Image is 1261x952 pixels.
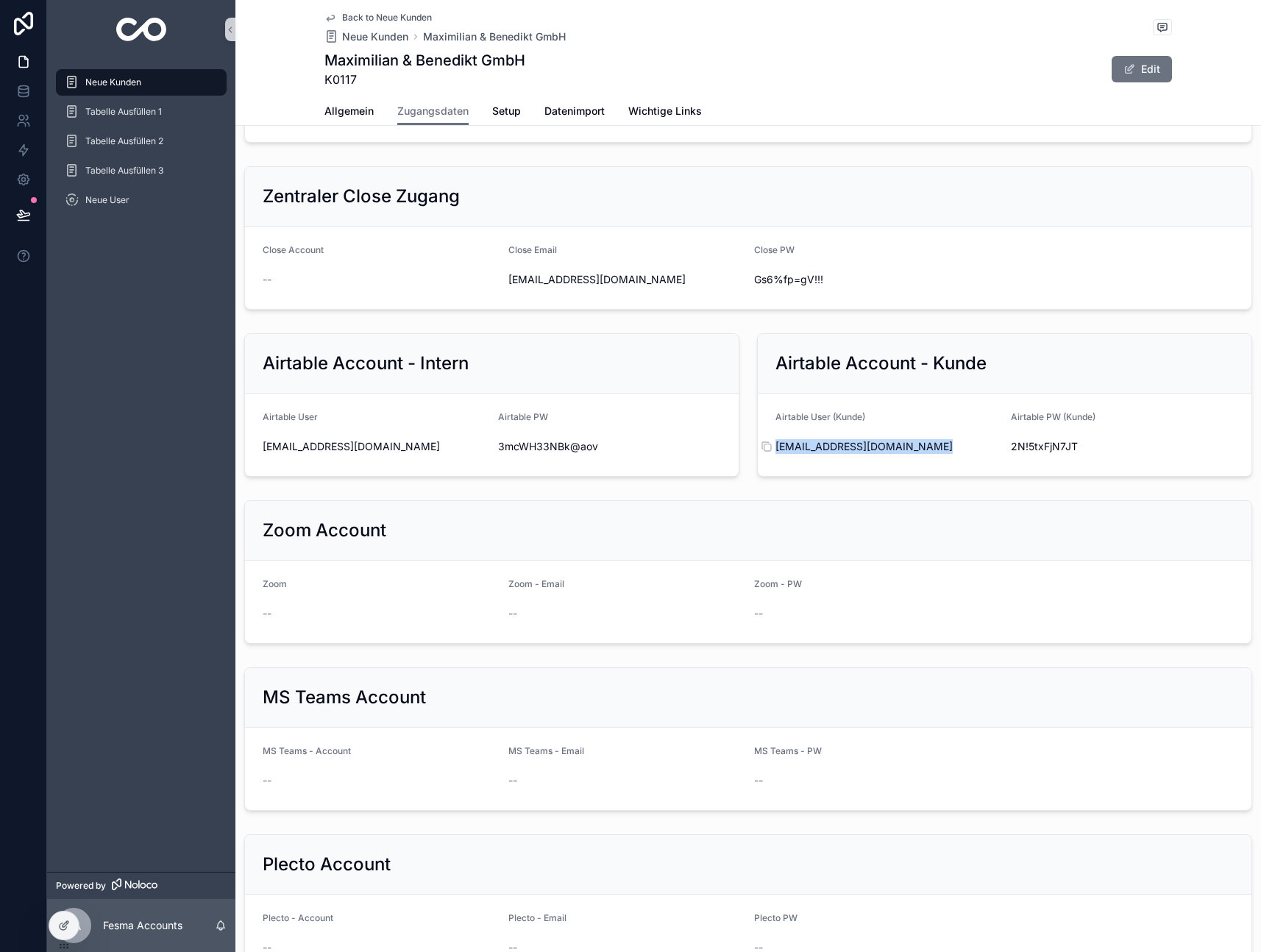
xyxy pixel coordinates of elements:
[397,104,469,118] span: Zugangsdaten
[544,98,605,127] a: Datenimport
[324,98,374,127] a: Allgemein
[56,69,227,96] a: Neue Kunden
[85,135,163,147] span: Tabelle Ausfüllen 2
[324,12,432,24] a: Back to Neue Kunden
[324,29,408,44] a: Neue Kunden
[628,104,702,118] span: Wichtige Links
[263,244,324,255] span: Close Account
[754,773,763,788] span: --
[263,185,460,208] h2: Zentraler Close Zugang
[342,29,408,44] span: Neue Kunden
[263,272,271,287] span: --
[324,50,525,71] h1: Maximilian & Benedikt GmbH
[263,411,318,422] span: Airtable User
[423,29,566,44] a: Maximilian & Benedikt GmbH
[56,157,227,184] a: Tabelle Ausfüllen 3
[775,411,865,422] span: Airtable User (Kunde)
[324,104,374,118] span: Allgemein
[492,104,521,118] span: Setup
[498,439,722,454] span: 3mcWH33NBk@aov
[56,187,227,213] a: Neue User
[85,77,141,88] span: Neue Kunden
[508,272,742,287] span: [EMAIL_ADDRESS][DOMAIN_NAME]
[56,128,227,154] a: Tabelle Ausfüllen 2
[508,606,517,621] span: --
[85,194,129,206] span: Neue User
[1011,439,1235,454] span: 2N!5txFjN7JT
[492,98,521,127] a: Setup
[1112,56,1172,82] button: Edit
[508,912,566,923] span: Plecto - Email
[263,578,287,589] span: Zoom
[754,272,988,287] span: Gs6%fp=gV!!!
[498,411,548,422] span: Airtable PW
[754,244,795,255] span: Close PW
[775,352,987,375] h2: Airtable Account - Kunde
[263,439,486,454] span: [EMAIL_ADDRESS][DOMAIN_NAME]
[263,606,271,621] span: --
[56,99,227,125] a: Tabelle Ausfüllen 1
[47,872,235,899] a: Powered by
[263,352,469,375] h2: Airtable Account - Intern
[56,880,106,892] span: Powered by
[754,745,822,756] span: MS Teams - PW
[1011,411,1095,422] span: Airtable PW (Kunde)
[754,578,802,589] span: Zoom - PW
[508,578,564,589] span: Zoom - Email
[263,745,351,756] span: MS Teams - Account
[754,606,763,621] span: --
[263,912,333,923] span: Plecto - Account
[263,853,391,876] h2: Plecto Account
[628,98,702,127] a: Wichtige Links
[85,165,163,177] span: Tabelle Ausfüllen 3
[263,686,426,709] h2: MS Teams Account
[263,773,271,788] span: --
[342,12,432,24] span: Back to Neue Kunden
[116,18,167,41] img: App logo
[775,439,999,454] span: [EMAIL_ADDRESS][DOMAIN_NAME]
[103,918,182,933] p: Fesma Accounts
[263,519,386,542] h2: Zoom Account
[324,71,525,88] span: K0117
[85,106,162,118] span: Tabelle Ausfüllen 1
[754,912,798,923] span: Plecto PW
[508,745,584,756] span: MS Teams - Email
[397,98,469,126] a: Zugangsdaten
[508,773,517,788] span: --
[47,59,235,232] div: scrollable content
[544,104,605,118] span: Datenimport
[508,244,557,255] span: Close Email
